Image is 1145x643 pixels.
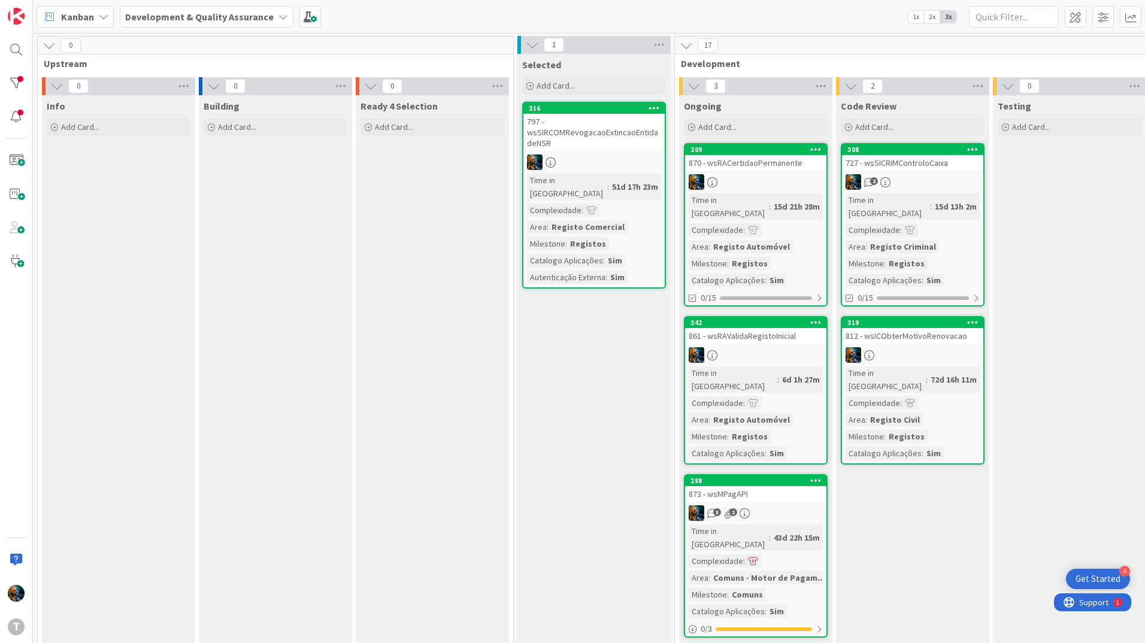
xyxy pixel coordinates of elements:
div: 308727 - wsSICRIMControloCaixa [842,144,983,171]
span: : [865,240,867,253]
div: Sim [923,274,944,287]
div: JC [685,174,826,190]
a: 342861 - wsRAValidaRegistoInicialJCTime in [GEOGRAPHIC_DATA]:6d 1h 27mComplexidade:Area:Registo A... [684,316,828,465]
div: Complexidade [527,204,581,217]
span: : [884,257,886,270]
div: 316 [529,104,665,113]
div: 43d 22h 15m [771,531,823,544]
span: Ongoing [684,100,722,112]
div: Milestone [689,257,727,270]
span: : [743,396,745,410]
div: 870 - wsRACertidaoPermanente [685,155,826,171]
div: Complexidade [846,396,900,410]
span: : [565,237,567,250]
span: : [926,373,928,386]
span: : [743,223,745,236]
div: Registos [729,430,771,443]
span: : [930,200,932,213]
div: Sim [767,447,787,460]
div: Catalogo Aplicações [846,447,922,460]
span: 3 [705,79,726,93]
div: Milestone [689,588,727,601]
span: Ready 4 Selection [361,100,438,112]
div: 288 [685,475,826,486]
div: JC [842,347,983,363]
span: : [765,274,767,287]
img: JC [527,154,543,170]
div: Complexidade [689,396,743,410]
span: Testing [998,100,1031,112]
span: 0 [68,79,89,93]
span: 0 / 3 [701,623,712,635]
div: Time in [GEOGRAPHIC_DATA] [689,366,777,393]
div: Milestone [689,430,727,443]
span: : [769,200,771,213]
a: 288873 - wsMPagAPIJCTime in [GEOGRAPHIC_DATA]:43d 22h 15mComplexidade:Area:Comuns - Motor de Paga... [684,474,828,638]
div: Registo Criminal [867,240,939,253]
div: Sim [767,274,787,287]
span: : [727,257,729,270]
div: Area [689,571,708,584]
div: 209870 - wsRACertidaoPermanente [685,144,826,171]
div: Area [846,413,865,426]
div: Catalogo Aplicações [527,254,603,267]
div: 812 - wsICObterMotivoRenovacao [842,328,983,344]
div: 342861 - wsRAValidaRegistoInicial [685,317,826,344]
div: Milestone [527,237,565,250]
img: JC [846,174,861,190]
div: Registos [886,430,928,443]
span: : [547,220,549,233]
img: JC [689,505,704,521]
div: Complexidade [689,554,743,568]
div: Catalogo Aplicações [689,447,765,460]
span: Add Card... [375,122,413,132]
div: Area [527,220,547,233]
span: : [922,447,923,460]
div: Time in [GEOGRAPHIC_DATA] [689,524,769,551]
span: 3x [940,11,956,23]
span: : [900,223,902,236]
div: 342 [685,317,826,328]
div: 873 - wsMPagAPI [685,486,826,502]
span: : [727,430,729,443]
span: : [743,554,745,568]
span: Add Card... [855,122,893,132]
div: 342 [690,319,826,327]
input: Quick Filter... [969,6,1059,28]
div: Open Get Started checklist, remaining modules: 4 [1066,569,1130,589]
div: JC [685,505,826,521]
div: Complexidade [689,223,743,236]
div: Registo Comercial [549,220,628,233]
span: 0 [60,38,81,53]
img: JC [8,585,25,602]
span: : [769,531,771,544]
div: Catalogo Aplicações [689,274,765,287]
div: Time in [GEOGRAPHIC_DATA] [527,174,607,200]
a: 319812 - wsICObterMotivoRenovacaoJCTime in [GEOGRAPHIC_DATA]:72d 16h 11mComplexidade:Area:Registo... [841,316,985,465]
div: 4 [1119,566,1130,577]
div: Time in [GEOGRAPHIC_DATA] [846,193,930,220]
span: 3 [713,508,721,516]
img: JC [846,347,861,363]
span: 0 [382,79,402,93]
div: 316 [523,103,665,114]
div: Sim [605,254,625,267]
div: JC [523,154,665,170]
div: 319812 - wsICObterMotivoRenovacao [842,317,983,344]
div: Registo Automóvel [710,240,793,253]
div: JC [685,347,826,363]
span: 0/15 [858,292,873,304]
div: 15d 13h 2m [932,200,980,213]
div: T [8,618,25,635]
span: 0 [225,79,246,93]
span: Add Card... [218,122,256,132]
div: Area [846,240,865,253]
span: 1 [544,38,564,52]
img: JC [689,174,704,190]
div: Sim [767,605,787,618]
div: Registos [729,257,771,270]
span: : [777,373,779,386]
span: Info [47,100,65,112]
span: 2 [870,177,878,185]
img: Visit kanbanzone.com [8,8,25,25]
